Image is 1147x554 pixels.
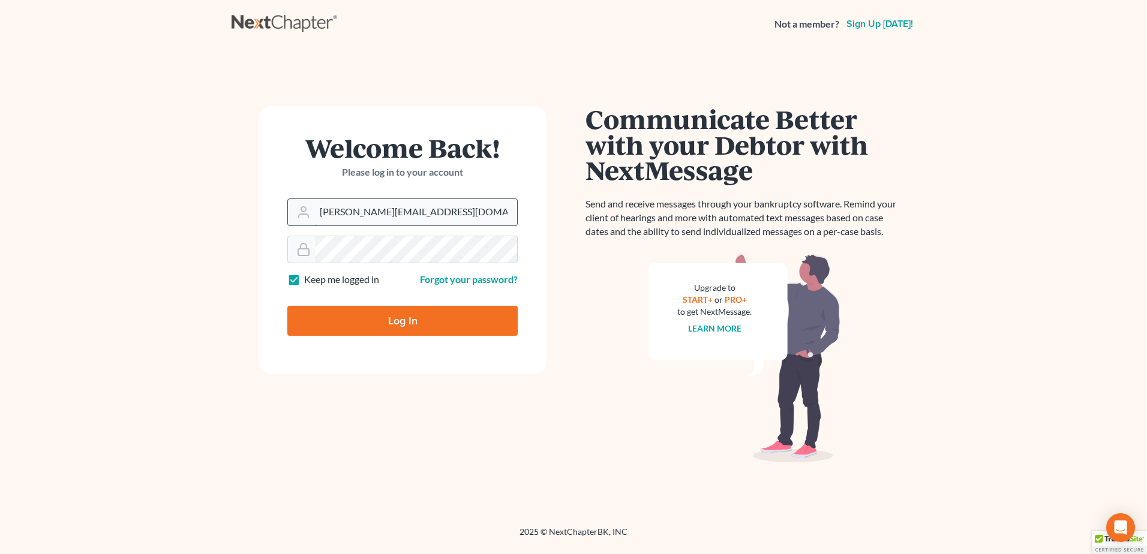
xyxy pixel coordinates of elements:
[677,282,752,294] div: Upgrade to
[648,253,840,463] img: nextmessage_bg-59042aed3d76b12b5cd301f8e5b87938c9018125f34e5fa2b7a6b67550977c72.svg
[844,19,915,29] a: Sign up [DATE]!
[585,106,903,183] h1: Communicate Better with your Debtor with NextMessage
[683,294,713,305] a: START+
[714,294,723,305] span: or
[677,306,752,318] div: to get NextMessage.
[725,294,747,305] a: PRO+
[1106,513,1135,542] div: Open Intercom Messenger
[232,526,915,547] div: 2025 © NextChapterBK, INC
[304,273,379,287] label: Keep me logged in
[315,199,517,225] input: Email Address
[1092,531,1147,554] div: TrustedSite Certified
[287,135,518,161] h1: Welcome Back!
[287,306,518,336] input: Log In
[688,323,741,333] a: Learn more
[287,165,518,179] p: Please log in to your account
[420,273,518,285] a: Forgot your password?
[585,197,903,239] p: Send and receive messages through your bankruptcy software. Remind your client of hearings and mo...
[774,17,839,31] strong: Not a member?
